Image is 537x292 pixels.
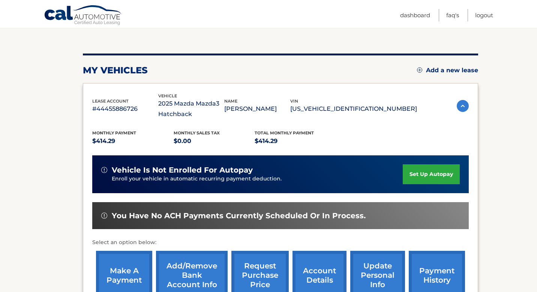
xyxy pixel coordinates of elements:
[92,238,469,247] p: Select an option below:
[290,98,298,104] span: vin
[457,100,469,112] img: accordion-active.svg
[158,98,224,119] p: 2025 Mazda Mazda3 Hatchback
[101,167,107,173] img: alert-white.svg
[400,9,430,21] a: Dashboard
[101,213,107,219] img: alert-white.svg
[446,9,459,21] a: FAQ's
[92,136,174,146] p: $414.29
[158,93,177,98] span: vehicle
[403,164,460,184] a: set up autopay
[83,65,148,76] h2: my vehicles
[112,175,403,183] p: Enroll your vehicle in automatic recurring payment deduction.
[174,130,220,136] span: Monthly sales Tax
[417,67,422,73] img: add.svg
[44,5,123,27] a: Cal Automotive
[224,98,237,104] span: name
[112,211,366,220] span: You have no ACH payments currently scheduled or in process.
[174,136,255,146] p: $0.00
[417,67,478,74] a: Add a new lease
[290,104,417,114] p: [US_VEHICLE_IDENTIFICATION_NUMBER]
[92,104,158,114] p: #44455886726
[92,130,136,136] span: Monthly Payment
[112,165,253,175] span: vehicle is not enrolled for autopay
[224,104,290,114] p: [PERSON_NAME]
[92,98,129,104] span: lease account
[255,130,314,136] span: Total Monthly Payment
[255,136,336,146] p: $414.29
[475,9,493,21] a: Logout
